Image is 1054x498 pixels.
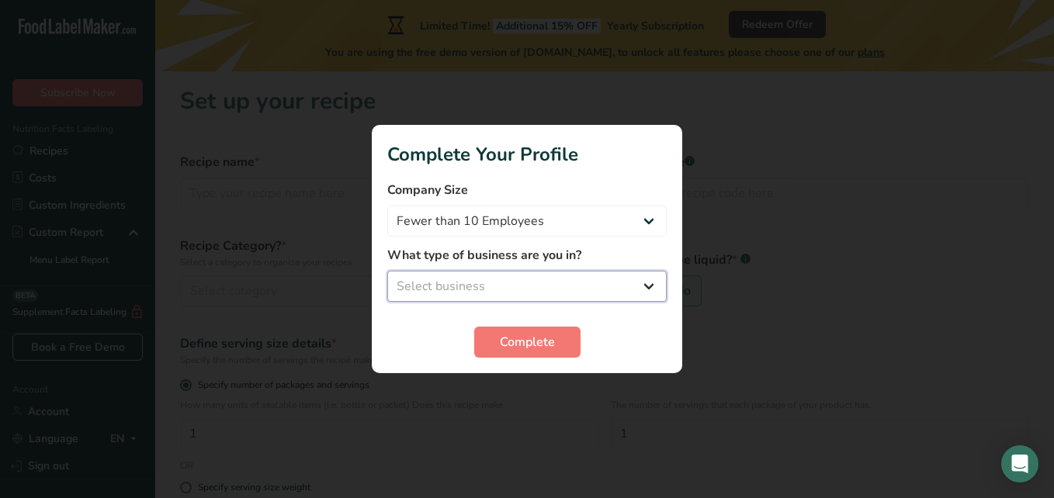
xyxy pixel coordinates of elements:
div: Open Intercom Messenger [1001,445,1038,482]
button: Complete [474,327,581,358]
h1: Complete Your Profile [387,140,667,168]
label: Company Size [387,181,667,199]
label: What type of business are you in? [387,246,667,265]
span: Complete [500,333,555,351]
